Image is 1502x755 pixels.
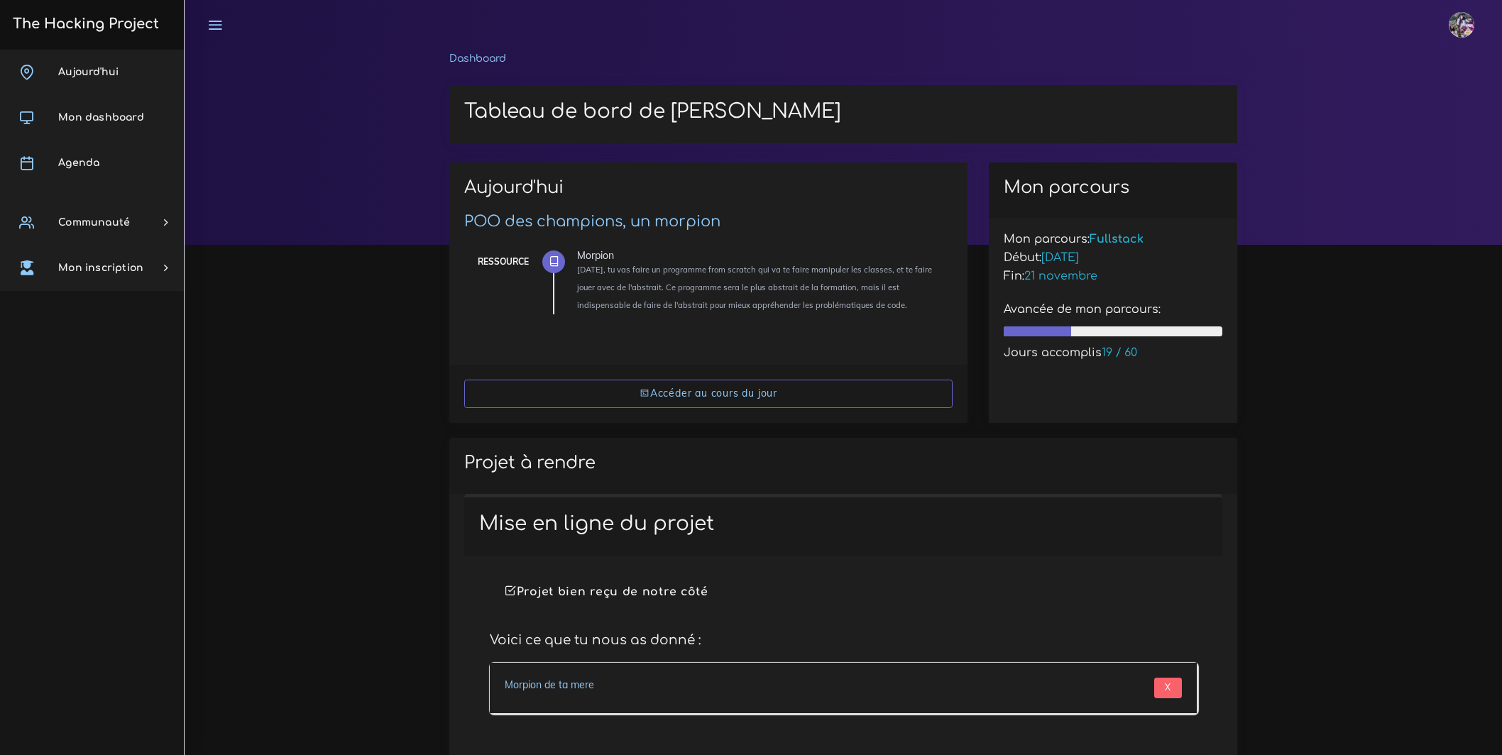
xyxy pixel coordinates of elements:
span: [DATE] [1041,251,1079,264]
h3: The Hacking Project [9,16,159,32]
h4: Projet bien reçu de notre côté [505,585,1182,599]
h2: Mon parcours [1004,177,1222,198]
span: Communauté [58,217,130,228]
a: Dashboard [449,53,506,64]
h5: Avancée de mon parcours: [1004,303,1222,316]
span: Fullstack [1090,233,1144,246]
a: Accéder au cours du jour [464,380,953,409]
span: Aujourd'hui [58,67,119,77]
img: eg54bupqcshyolnhdacp.jpg [1449,12,1474,38]
h5: Mon parcours: [1004,233,1222,246]
a: POO des champions, un morpion [464,213,720,230]
small: [DATE], tu vas faire un programme from scratch qui va te faire manipuler les classes, et te faire... [577,265,932,310]
span: Agenda [58,158,99,168]
input: X [1154,678,1182,698]
span: 19 / 60 [1102,346,1137,359]
h1: Mise en ligne du projet [479,512,1207,536]
h1: Tableau de bord de [PERSON_NAME] [464,100,1222,124]
h5: Début: [1004,251,1222,265]
h2: Projet à rendre [464,453,1222,473]
h2: Aujourd'hui [464,177,953,208]
h5: Fin: [1004,270,1222,283]
div: Ressource [478,254,529,270]
h4: Voici ce que tu nous as donné : [490,632,1197,648]
span: Mon dashboard [58,112,144,123]
h5: Jours accomplis [1004,346,1222,360]
div: Morpion [577,250,942,260]
span: 21 novembre [1024,270,1097,282]
a: Morpion de ta mere [505,678,594,691]
span: Mon inscription [58,263,143,273]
